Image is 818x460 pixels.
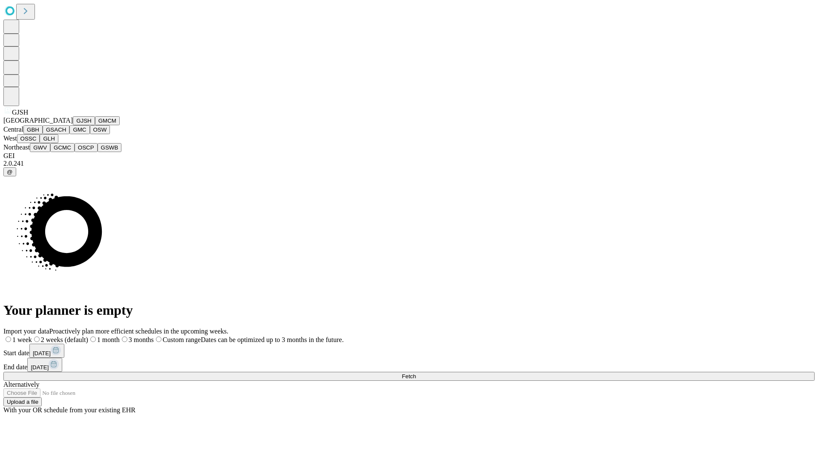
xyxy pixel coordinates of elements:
button: GSWB [98,143,122,152]
span: 2 weeks (default) [41,336,88,343]
span: With your OR schedule from your existing EHR [3,406,135,414]
button: GSACH [43,125,69,134]
input: 2 weeks (default) [34,336,40,342]
span: 3 months [129,336,154,343]
button: [DATE] [27,358,62,372]
button: GMC [69,125,89,134]
span: Alternatively [3,381,39,388]
button: GJSH [73,116,95,125]
input: 3 months [122,336,127,342]
button: GMCM [95,116,120,125]
input: 1 week [6,336,11,342]
span: Import your data [3,328,49,335]
span: [DATE] [33,350,51,356]
span: @ [7,169,13,175]
div: GEI [3,152,815,160]
button: GCMC [50,143,75,152]
span: 1 week [12,336,32,343]
span: [GEOGRAPHIC_DATA] [3,117,73,124]
button: OSCP [75,143,98,152]
span: [DATE] [31,364,49,371]
span: GJSH [12,109,28,116]
button: Fetch [3,372,815,381]
span: Proactively plan more efficient schedules in the upcoming weeks. [49,328,228,335]
h1: Your planner is empty [3,302,815,318]
button: @ [3,167,16,176]
span: 1 month [97,336,120,343]
input: Custom rangeDates can be optimized up to 3 months in the future. [156,336,161,342]
button: OSSC [17,134,40,143]
span: Fetch [402,373,416,379]
span: Central [3,126,23,133]
input: 1 month [90,336,96,342]
div: End date [3,358,815,372]
span: West [3,135,17,142]
span: Northeast [3,144,30,151]
button: Upload a file [3,397,42,406]
button: GBH [23,125,43,134]
span: Custom range [163,336,201,343]
button: GWV [30,143,50,152]
span: Dates can be optimized up to 3 months in the future. [201,336,343,343]
button: OSW [90,125,110,134]
div: 2.0.241 [3,160,815,167]
button: GLH [40,134,58,143]
button: [DATE] [29,344,64,358]
div: Start date [3,344,815,358]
